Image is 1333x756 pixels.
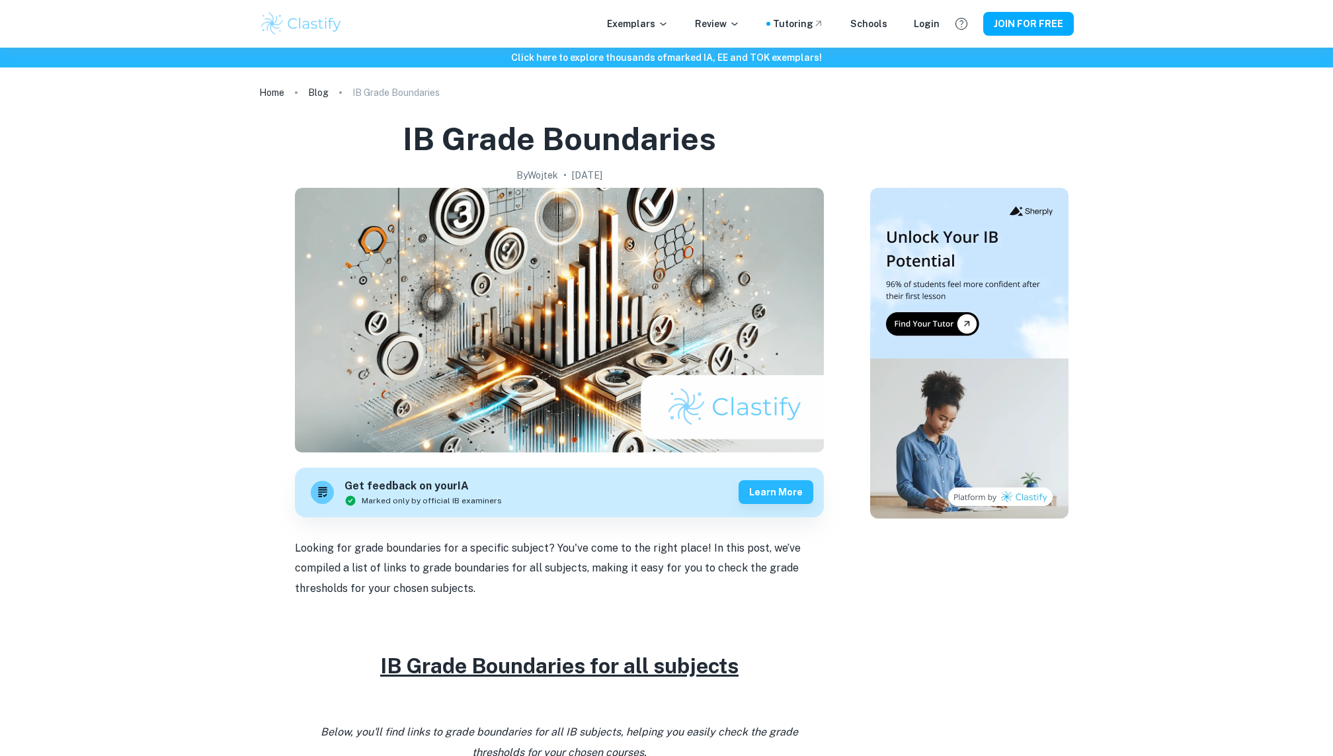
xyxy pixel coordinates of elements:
[380,653,739,678] u: IB Grade Boundaries for all subjects
[607,17,668,31] p: Exemplars
[914,17,940,31] a: Login
[950,13,973,35] button: Help and Feedback
[259,11,343,37] img: Clastify logo
[362,495,502,507] span: Marked only by official IB examiners
[850,17,887,31] a: Schools
[344,478,502,495] h6: Get feedback on your IA
[295,538,824,599] p: Looking for grade boundaries for a specific subject? You've come to the right place! In this post...
[870,188,1069,519] img: Thumbnail
[739,480,813,504] button: Learn more
[563,168,567,183] p: •
[983,12,1074,36] button: JOIN FOR FREE
[3,50,1330,65] h6: Click here to explore thousands of marked IA, EE and TOK exemplars !
[308,83,329,102] a: Blog
[295,468,824,517] a: Get feedback on yourIAMarked only by official IB examinersLearn more
[572,168,602,183] h2: [DATE]
[403,118,716,160] h1: IB Grade Boundaries
[259,83,284,102] a: Home
[695,17,740,31] p: Review
[352,85,440,100] p: IB Grade Boundaries
[295,188,824,452] img: IB Grade Boundaries cover image
[773,17,824,31] a: Tutoring
[516,168,558,183] h2: By Wojtek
